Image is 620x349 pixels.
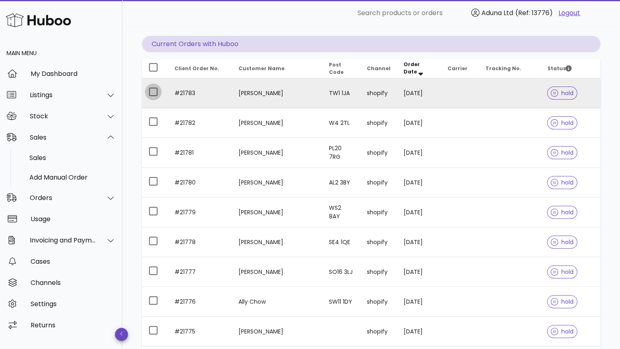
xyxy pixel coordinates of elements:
div: Invoicing and Payments [30,236,96,244]
span: Tracking No. [485,65,521,72]
span: Status [547,65,571,72]
td: #21779 [168,198,232,227]
td: #21780 [168,168,232,198]
span: Channel [367,65,391,72]
td: PL20 7RG [322,138,360,168]
div: Cases [31,258,116,265]
span: hold [551,239,574,245]
span: hold [551,329,574,334]
td: [DATE] [397,198,441,227]
th: Channel [360,59,397,78]
td: #21777 [168,257,232,287]
td: #21781 [168,138,232,168]
span: (Ref: 13776) [515,8,553,18]
td: shopify [360,287,397,317]
div: Add Manual Order [29,173,116,181]
div: Usage [31,215,116,223]
td: SW11 1DY [322,287,360,317]
td: W4 2TL [322,108,360,138]
td: SO16 3LJ [322,257,360,287]
span: hold [551,120,574,126]
th: Order Date: Sorted descending. Activate to remove sorting. [397,59,441,78]
div: Channels [31,279,116,287]
td: [DATE] [397,227,441,257]
img: Huboo Logo [6,11,71,29]
div: Settings [31,300,116,308]
th: Carrier [441,59,479,78]
span: Aduna Ltd [481,8,513,18]
span: hold [551,150,574,156]
div: Orders [30,194,96,202]
td: [PERSON_NAME] [232,108,322,138]
td: shopify [360,108,397,138]
td: shopify [360,227,397,257]
td: [DATE] [397,138,441,168]
th: Tracking No. [479,59,541,78]
td: shopify [360,78,397,108]
td: #21778 [168,227,232,257]
td: [PERSON_NAME] [232,257,322,287]
div: Returns [31,321,116,329]
span: hold [551,299,574,305]
td: [PERSON_NAME] [232,317,322,347]
td: [DATE] [397,287,441,317]
td: #21783 [168,78,232,108]
td: [PERSON_NAME] [232,198,322,227]
div: Listings [30,91,96,99]
td: TW1 1JA [322,78,360,108]
div: Stock [30,112,96,120]
td: [PERSON_NAME] [232,227,322,257]
td: [PERSON_NAME] [232,138,322,168]
span: Client Order No. [174,65,219,72]
td: shopify [360,257,397,287]
td: Ally Chow [232,287,322,317]
a: Logout [558,8,580,18]
th: Post Code [322,59,360,78]
td: [DATE] [397,168,441,198]
th: Customer Name [232,59,322,78]
td: #21782 [168,108,232,138]
span: hold [551,209,574,215]
td: [DATE] [397,78,441,108]
span: Order Date [404,61,420,75]
span: Post Code [329,61,344,76]
td: shopify [360,138,397,168]
span: hold [551,180,574,185]
span: hold [551,269,574,275]
div: My Dashboard [31,70,116,78]
span: hold [551,90,574,96]
td: AL2 3BY [322,168,360,198]
td: [DATE] [397,257,441,287]
td: shopify [360,198,397,227]
th: Status [541,59,600,78]
td: #21776 [168,287,232,317]
p: Current Orders with Huboo [142,36,600,52]
div: Sales [30,133,96,141]
span: Carrier [448,65,468,72]
td: [DATE] [397,108,441,138]
div: Sales [29,154,116,162]
td: WS2 8AY [322,198,360,227]
td: SE4 1QE [322,227,360,257]
td: shopify [360,168,397,198]
td: #21775 [168,317,232,347]
td: [PERSON_NAME] [232,168,322,198]
th: Client Order No. [168,59,232,78]
td: [DATE] [397,317,441,347]
td: [PERSON_NAME] [232,78,322,108]
td: shopify [360,317,397,347]
span: Customer Name [238,65,285,72]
